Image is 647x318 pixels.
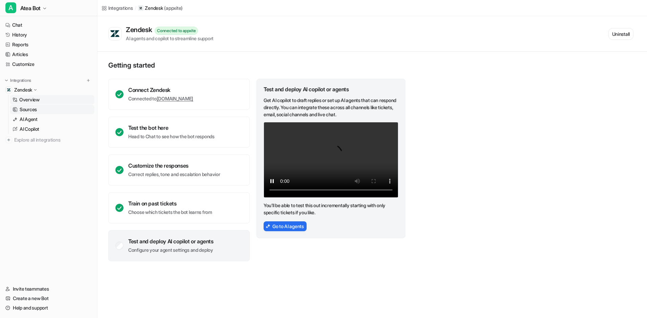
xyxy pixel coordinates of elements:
div: Integrations [108,4,133,11]
div: Test the bot here [128,124,215,131]
img: AiAgentsIcon [266,224,270,228]
p: Head to Chat to see how the bot responds [128,133,215,140]
div: Customize the responses [128,162,220,169]
img: Zendesk [7,88,11,92]
p: AI Agent [20,116,38,123]
a: [DOMAIN_NAME] [157,96,193,101]
a: Zendesk(appxite) [138,5,183,11]
a: Sources [10,105,94,114]
img: menu_add.svg [86,78,91,83]
span: / [135,5,136,11]
div: Connect Zendesk [128,87,193,93]
a: AI Agent [10,115,94,124]
div: Train on past tickets [128,200,212,207]
p: Configure your agent settings and deploy [128,247,214,253]
a: History [3,30,94,40]
video: Your browser does not support the video tag. [264,122,398,198]
p: Overview [19,96,40,103]
p: Connected to [128,95,193,102]
div: Connected to appxite [155,27,198,35]
a: Explore all integrations [3,135,94,145]
button: Integrations [3,77,33,84]
span: A [5,2,16,13]
p: Choose which tickets the bot learns from [128,209,212,216]
span: Explore all integrations [14,134,92,145]
p: Sources [20,106,37,113]
p: ( appxite ) [164,5,183,11]
a: Integrations [102,4,133,11]
a: Create a new Bot [3,294,94,303]
button: Uninstall [608,28,633,40]
a: Overview [10,95,94,104]
p: Zendesk [145,5,163,11]
a: Reports [3,40,94,49]
a: Chat [3,20,94,30]
p: Correct replies, tone and escalation behavior [128,171,220,178]
a: Articles [3,50,94,59]
a: AI Copilot [10,124,94,134]
div: Test and deploy AI copilot or agents [128,238,214,245]
p: AI Copilot [20,126,39,132]
div: AI agents and copilot to streamline support [126,35,214,42]
img: Zendesk logo [110,30,120,38]
a: Help and support [3,303,94,313]
span: Atea Bot [20,3,41,13]
p: Getting started [108,61,406,69]
p: Integrations [10,78,31,83]
p: You’ll be able to test this out incrementally starting with only specific tickets if you like. [264,202,398,216]
img: explore all integrations [5,137,12,143]
a: Customize [3,59,94,69]
p: Get AI copilot to draft replies or set up AI agents that can respond directly. You can integrate ... [264,97,398,118]
p: Zendesk [14,87,32,93]
div: Test and deploy AI copilot or agents [264,86,398,93]
a: Invite teammates [3,284,94,294]
div: Zendesk [126,26,155,34]
img: expand menu [4,78,9,83]
button: Go to AI agents [264,221,307,231]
